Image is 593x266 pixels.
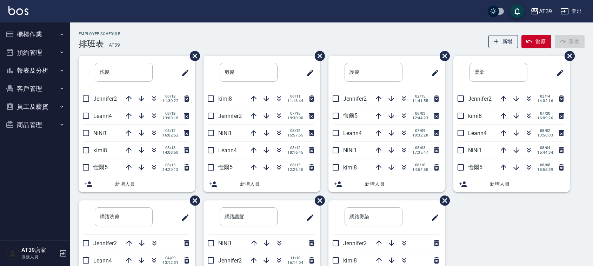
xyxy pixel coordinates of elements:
span: 刪除班表 [185,46,201,66]
span: NiNi1 [218,240,232,247]
button: 復原 [521,35,551,48]
span: kimi8 [343,257,357,264]
span: 08/12 [287,146,303,150]
span: 08/12 [162,111,178,116]
span: 02/14 [537,94,553,99]
span: 08/12 [162,128,178,133]
span: 19:30:00 [287,116,303,120]
span: 14:54:50 [412,167,428,172]
span: 15:44:34 [537,150,553,155]
span: 愷爾5 [468,164,482,171]
span: kimi8 [343,164,357,171]
span: 11:30:22 [162,99,178,103]
input: 排版標題 [95,207,153,226]
span: 06/03 [412,111,428,116]
img: Logo [8,6,28,15]
span: Jennifer2 [343,240,367,247]
span: 08/12 [287,128,303,133]
span: 14:02:16 [537,99,553,103]
button: 預約管理 [3,44,67,62]
span: 刪除班表 [434,46,451,66]
span: 15:57:55 [287,133,303,138]
input: 排版標題 [220,207,278,226]
span: 18:58:39 [537,167,553,172]
span: 愷爾5 [343,112,358,119]
span: NiNi1 [468,147,482,154]
span: 11:41:55 [412,99,428,103]
span: 07/20 [537,111,553,116]
span: 13:56:03 [537,133,553,138]
span: NiNi1 [343,147,357,154]
span: kimi8 [218,95,232,102]
span: Leann4 [93,113,112,119]
span: 刪除班表 [559,46,576,66]
span: 13:12:31 [162,260,178,265]
span: 16:09:26 [537,116,553,120]
span: 愷爾5 [93,164,108,171]
button: save [510,4,524,18]
span: Leann4 [93,257,112,264]
span: 08/13 [162,163,178,167]
span: 11:16:44 [287,99,303,103]
span: 12:26:40 [287,167,303,172]
span: 愷爾5 [218,164,233,171]
span: 08/02 [537,128,553,133]
p: 服務人員 [21,254,57,260]
span: 修改班表的標題 [552,65,564,81]
button: 新增 [488,35,518,48]
span: 刪除班表 [185,190,201,211]
span: Jennifer2 [343,95,367,102]
span: 16:14:04 [287,260,303,265]
span: 修改班表的標題 [302,209,314,226]
span: 刪除班表 [309,190,326,211]
span: NiNi1 [93,130,107,137]
span: 刪除班表 [309,46,326,66]
div: AT39 [539,7,552,16]
span: Jennifer2 [468,95,492,102]
span: Jennifer2 [93,240,117,247]
div: 新增人員 [453,176,570,192]
span: 08/11 [287,94,303,99]
span: 13:00:18 [162,116,178,120]
span: 新增人員 [365,180,439,188]
span: 12:44:23 [412,116,428,120]
span: 08/13 [287,163,303,167]
span: 08/08 [537,163,553,167]
span: 02/15 [412,94,428,99]
span: Jennifer2 [218,257,242,264]
span: 修改班表的標題 [427,65,439,81]
span: Leann4 [468,130,487,137]
input: 排版標題 [469,63,527,82]
span: 07/09 [412,128,428,133]
input: 排版標題 [220,63,278,82]
span: 11/16 [287,256,303,260]
span: 07/15 [287,111,303,116]
button: 員工及薪資 [3,98,67,116]
span: 18:16:45 [287,150,303,155]
span: 新增人員 [115,180,189,188]
span: 17:35:47 [412,150,428,155]
span: 16:02:52 [162,133,178,138]
button: 櫃檯作業 [3,25,67,44]
span: 04/09 [162,256,178,260]
span: Jennifer2 [93,95,117,102]
button: 登出 [558,5,585,18]
span: 08/03 [412,146,428,150]
span: 08/13 [162,146,178,150]
span: kimi8 [93,147,107,154]
span: 14:08:50 [162,150,178,155]
h5: AT39店家 [21,247,57,254]
span: 19:32:20 [412,133,428,138]
span: 08/04 [537,146,553,150]
span: 修改班表的標題 [302,65,314,81]
div: 新增人員 [328,176,445,192]
span: 08/10 [412,163,428,167]
span: 新增人員 [240,180,314,188]
h6: — AT39 [104,41,120,49]
input: 排版標題 [95,63,153,82]
h2: Employee Schedule [79,32,120,36]
span: 14:20:13 [162,167,178,172]
span: 08/12 [162,94,178,99]
div: 新增人員 [79,176,195,192]
h3: 排班表 [79,39,104,49]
